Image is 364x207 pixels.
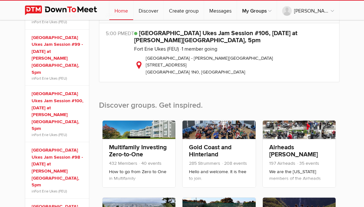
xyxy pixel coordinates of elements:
p: We are the [US_STATE] members of the Airheads [PERSON_NAME] Club (Airheads [PERSON_NAME] Club - C... [269,168,330,201]
a: Airheads [PERSON_NAME] Club-[US_STATE] [269,143,318,165]
img: DownToMeet [25,5,107,15]
span: 197 Airheads [269,161,295,166]
div: [GEOGRAPHIC_DATA] - [PERSON_NAME][GEOGRAPHIC_DATA] [STREET_ADDRESS] [GEOGRAPHIC_DATA] 1N0, [GEOGR... [134,55,333,76]
a: Gold Coast and Hinterland Strummers [189,143,231,165]
span: 40 events [139,161,162,166]
a: Fort Erie Ukes (FEU) [34,189,67,193]
span: America/New_York [125,30,134,37]
a: [GEOGRAPHIC_DATA] Ukes Jam Session #106, [DATE] at [PERSON_NAME][GEOGRAPHIC_DATA], 5pm [134,29,297,44]
span: 1 member going [180,46,217,52]
p: How to go from Zero to One in Multifamily Investinghttp://[DOMAIN_NAME][URL] Multifamily investin... [109,168,169,201]
span: in [32,19,84,25]
a: Fort Erie Ukes (FEU) [34,133,67,137]
a: [GEOGRAPHIC_DATA] Ukes Jam Session #99 - [DATE] at [PERSON_NAME][GEOGRAPHIC_DATA], 5pm [32,34,84,76]
p: Hello and welcome. It is free to join. Events are "announced" with invitations sent out to member... [189,168,249,201]
a: Multifamily Investing Zero-to-One [109,143,167,158]
span: 432 Members [109,161,137,166]
a: Fort Erie Ukes (FEU) [34,76,67,81]
div: 5:00 PM [106,30,134,37]
a: [PERSON_NAME] [277,1,339,20]
a: Fort Erie Ukes (FEU) [34,20,67,24]
a: Messages [204,1,237,20]
a: [GEOGRAPHIC_DATA] Ukes Jam Session #100, [DATE] at [PERSON_NAME][GEOGRAPHIC_DATA], 5pm [32,90,84,132]
span: 208 events [221,161,247,166]
h2: Discover groups. Get inspired. [99,90,339,117]
a: [GEOGRAPHIC_DATA] Ukes Jam Session #98 - [DATE] at [PERSON_NAME][GEOGRAPHIC_DATA], 5pm [32,147,84,189]
a: Home [109,1,133,20]
a: Discover [133,1,163,20]
span: in [32,76,84,81]
span: in [32,189,84,194]
a: Create group [164,1,204,20]
a: My Groups [237,1,277,20]
span: in [32,132,84,137]
span: 35 events [297,161,319,166]
span: 285 Strummers [189,161,220,166]
a: Fort Erie Ukes (FEU) [134,46,179,52]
